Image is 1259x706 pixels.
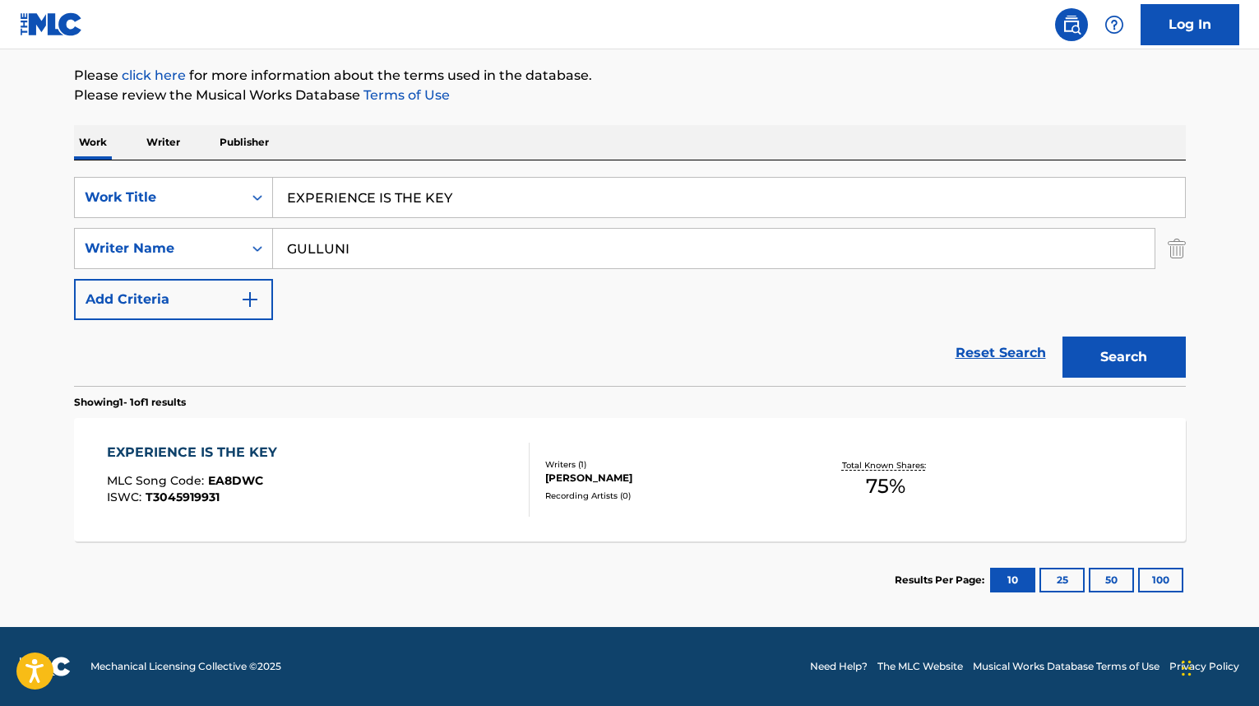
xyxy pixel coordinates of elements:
button: 10 [990,568,1035,592]
iframe: Chat Widget [1177,627,1259,706]
p: Writer [141,125,185,160]
span: Mechanical Licensing Collective © 2025 [90,659,281,674]
button: 50 [1089,568,1134,592]
div: Work Title [85,188,233,207]
a: Musical Works Database Terms of Use [973,659,1159,674]
span: MLC Song Code : [107,473,208,488]
button: Add Criteria [74,279,273,320]
span: EA8DWC [208,473,263,488]
img: Delete Criterion [1168,228,1186,269]
div: [PERSON_NAME] [545,471,794,485]
div: EXPERIENCE IS THE KEY [107,443,285,462]
a: click here [122,67,186,83]
div: Recording Artists ( 0 ) [545,490,794,502]
p: Showing 1 - 1 of 1 results [74,395,186,410]
a: Need Help? [810,659,868,674]
p: Please review the Musical Works Database [74,86,1186,105]
p: Results Per Page: [895,573,988,588]
a: The MLC Website [877,659,963,674]
a: Public Search [1055,8,1088,41]
a: Log In [1141,4,1239,45]
div: Help [1098,8,1131,41]
button: 25 [1039,568,1085,592]
a: Terms of Use [360,87,450,103]
img: logo [20,657,71,676]
span: 75 % [866,471,905,501]
form: Search Form [74,177,1186,386]
div: Writers ( 1 ) [545,458,794,471]
p: Publisher [215,125,274,160]
span: T3045919931 [146,490,220,504]
a: EXPERIENCE IS THE KEYMLC Song Code:EA8DWCISWC:T3045919931Writers (1)[PERSON_NAME]Recording Artist... [74,418,1186,541]
img: 9d2ae6d4665cec9f34b9.svg [240,290,260,309]
a: Reset Search [947,335,1054,371]
p: Please for more information about the terms used in the database. [74,66,1186,86]
a: Privacy Policy [1169,659,1239,674]
img: help [1104,15,1124,35]
img: MLC Logo [20,12,83,36]
p: Total Known Shares: [842,459,930,471]
p: Work [74,125,112,160]
div: Writer Name [85,239,233,258]
button: 100 [1138,568,1183,592]
img: search [1062,15,1081,35]
span: ISWC : [107,490,146,504]
div: Drag [1182,643,1192,693]
button: Search [1062,337,1186,378]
